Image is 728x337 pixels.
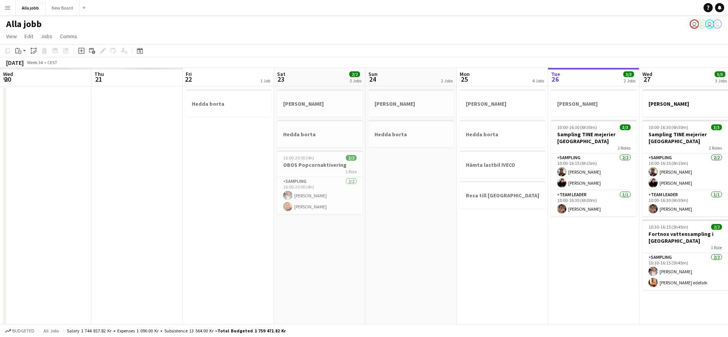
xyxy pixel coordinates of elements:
app-user-avatar: Stina Dahl [713,19,722,29]
div: Salary 1 744 817.82 kr + Expenses 1 090.00 kr + Subsistence 13 564.00 kr = [67,328,286,334]
a: Comms [57,31,80,41]
span: Week 34 [25,60,44,65]
span: Jobs [41,33,52,40]
button: New Board [45,0,79,15]
span: Budgeted [12,328,34,334]
a: Edit [21,31,36,41]
app-user-avatar: Hedda Lagerbielke [697,19,707,29]
span: Edit [24,33,33,40]
button: Budgeted [4,327,36,335]
h1: Alla jobb [6,18,42,30]
a: View [3,31,20,41]
a: Jobs [38,31,55,41]
app-user-avatar: Hedda Lagerbielke [690,19,699,29]
span: Total Budgeted 1 759 471.82 kr [217,328,286,334]
div: [DATE] [6,59,24,66]
span: All jobs [42,328,60,334]
div: CEST [47,60,57,65]
app-user-avatar: August Löfgren [705,19,714,29]
span: View [6,33,17,40]
button: Alla jobb [16,0,45,15]
span: Comms [60,33,77,40]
